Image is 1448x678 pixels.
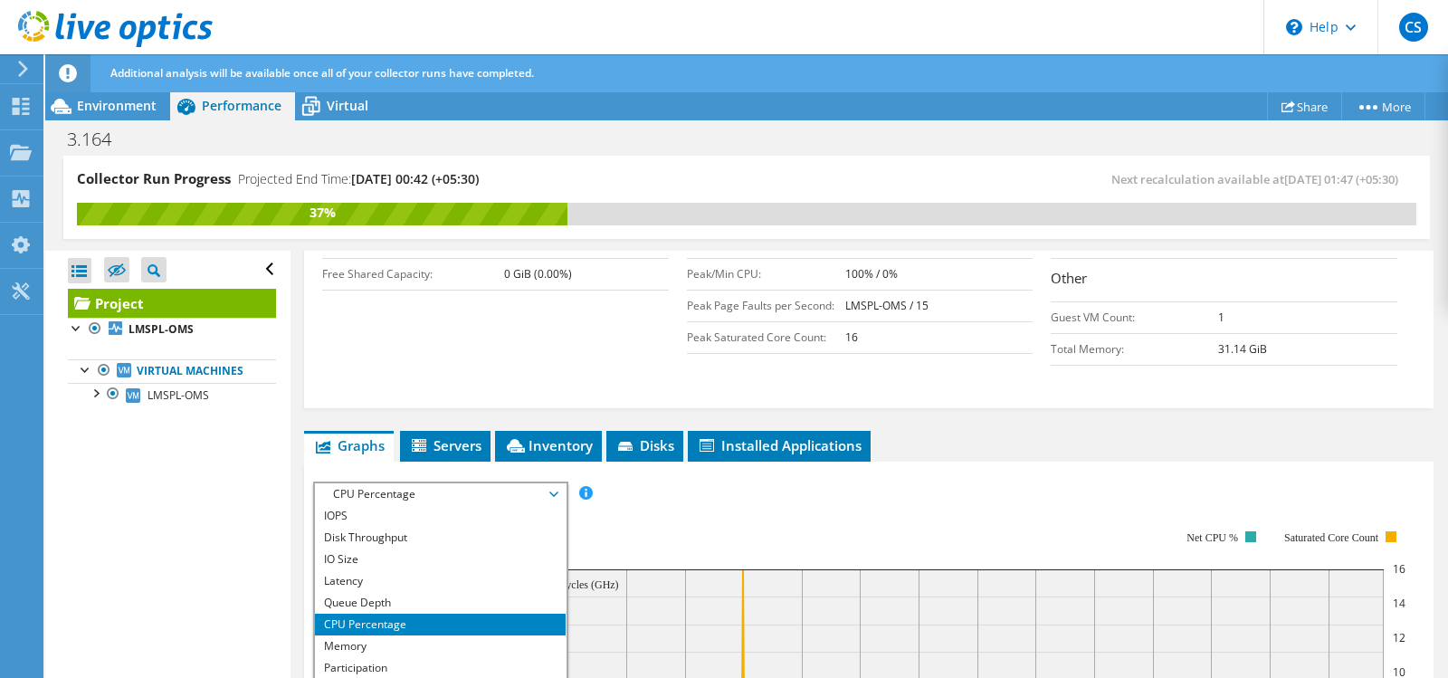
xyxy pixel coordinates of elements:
[1393,596,1405,611] text: 14
[1341,92,1425,120] a: More
[1051,333,1217,365] td: Total Memory:
[1051,268,1397,292] h3: Other
[238,169,479,189] h4: Projected End Time:
[845,266,898,282] b: 100% / 0%
[315,527,566,549] li: Disk Throughput
[697,436,862,454] span: Installed Applications
[313,436,385,454] span: Graphs
[615,436,674,454] span: Disks
[110,65,534,81] span: Additional analysis will be available once all of your collector runs have completed.
[504,436,593,454] span: Inventory
[1218,310,1224,325] b: 1
[687,290,846,321] td: Peak Page Faults per Second:
[845,329,858,345] b: 16
[1051,301,1217,333] td: Guest VM Count:
[687,258,846,290] td: Peak/Min CPU:
[202,97,281,114] span: Performance
[68,383,276,406] a: LMSPL-OMS
[1218,341,1267,357] b: 31.14 GiB
[148,387,209,403] span: LMSPL-OMS
[1267,92,1342,120] a: Share
[68,289,276,318] a: Project
[315,635,566,657] li: Memory
[1284,171,1398,187] span: [DATE] 01:47 (+05:30)
[59,129,139,149] h1: 3.164
[77,97,157,114] span: Environment
[845,298,929,313] b: LMSPL-OMS / 15
[351,170,479,187] span: [DATE] 00:42 (+05:30)
[68,359,276,383] a: Virtual Machines
[315,614,566,635] li: CPU Percentage
[1286,19,1302,35] svg: \n
[315,570,566,592] li: Latency
[324,483,557,505] span: CPU Percentage
[504,266,572,282] b: 0 GiB (0.00%)
[1393,630,1405,645] text: 12
[1187,531,1239,544] text: Net CPU %
[1111,171,1407,187] span: Next recalculation available at
[327,97,368,114] span: Virtual
[315,549,566,570] li: IO Size
[315,592,566,614] li: Queue Depth
[322,258,504,290] td: Free Shared Capacity:
[68,318,276,341] a: LMSPL-OMS
[129,321,194,337] b: LMSPL-OMS
[315,505,566,527] li: IOPS
[1399,13,1428,42] span: CS
[1284,531,1379,544] text: Saturated Core Count
[687,321,846,353] td: Peak Saturated Core Count:
[409,436,481,454] span: Servers
[77,203,567,223] div: 37%
[1393,561,1405,577] text: 16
